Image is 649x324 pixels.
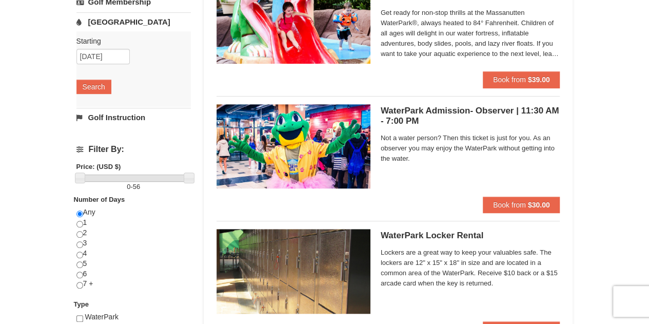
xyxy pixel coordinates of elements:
[76,145,191,154] h4: Filter By:
[133,183,140,190] span: 56
[217,229,370,313] img: 6619917-1005-d92ad057.png
[381,133,560,164] span: Not a water person? Then this ticket is just for you. As an observer you may enjoy the WaterPark ...
[381,231,560,241] h5: WaterPark Locker Rental
[76,108,191,127] a: Golf Instruction
[74,300,89,308] strong: Type
[528,201,550,209] strong: $30.00
[493,75,526,84] span: Book from
[381,8,560,59] span: Get ready for non-stop thrills at the Massanutten WaterPark®, always heated to 84° Fahrenheit. Ch...
[381,106,560,126] h5: WaterPark Admission- Observer | 11:30 AM - 7:00 PM
[76,36,183,46] label: Starting
[381,247,560,289] span: Lockers are a great way to keep your valuables safe. The lockers are 12" x 15" x 18" in size and ...
[483,71,560,88] button: Book from $39.00
[76,12,191,31] a: [GEOGRAPHIC_DATA]
[493,201,526,209] span: Book from
[85,313,119,321] span: WaterPark
[217,104,370,188] img: 6619917-1587-675fdf84.jpg
[74,196,125,203] strong: Number of Days
[127,183,130,190] span: 0
[76,163,121,170] strong: Price: (USD $)
[76,80,111,94] button: Search
[483,197,560,213] button: Book from $30.00
[528,75,550,84] strong: $39.00
[76,182,191,192] label: -
[76,207,191,299] div: Any 1 2 3 4 5 6 7 +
